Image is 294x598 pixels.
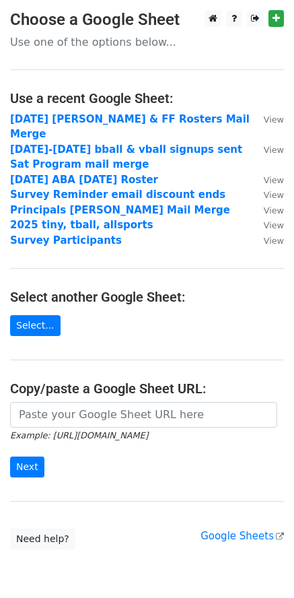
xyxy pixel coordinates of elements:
small: Example: [URL][DOMAIN_NAME] [10,430,148,440]
small: View [264,175,284,185]
input: Next [10,457,44,477]
a: View [250,189,284,201]
a: [DATE] ABA [DATE] Roster [10,174,158,186]
a: View [250,234,284,246]
small: View [264,114,284,125]
a: Survey Participants [10,234,122,246]
input: Paste your Google Sheet URL here [10,402,277,428]
a: View [250,143,284,156]
a: View [250,113,284,125]
a: Survey Reminder email discount ends [10,189,225,201]
a: [DATE]-[DATE] bball & vball signups sent Sat Program mail merge [10,143,242,171]
a: 2025 tiny, tball, allsports [10,219,153,231]
a: View [250,204,284,216]
small: View [264,236,284,246]
a: Principals [PERSON_NAME] Mail Merge [10,204,230,216]
h3: Choose a Google Sheet [10,10,284,30]
a: View [250,219,284,231]
small: View [264,205,284,215]
small: View [264,220,284,230]
small: View [264,145,284,155]
p: Use one of the options below... [10,35,284,49]
small: View [264,190,284,200]
a: Select... [10,315,61,336]
h4: Copy/paste a Google Sheet URL: [10,380,284,397]
a: Need help? [10,529,75,550]
a: View [250,174,284,186]
a: Google Sheets [200,530,284,542]
h4: Select another Google Sheet: [10,289,284,305]
h4: Use a recent Google Sheet: [10,90,284,106]
a: [DATE] [PERSON_NAME] & FF Rosters Mail Merge [10,113,250,141]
